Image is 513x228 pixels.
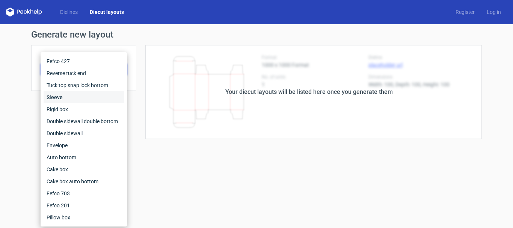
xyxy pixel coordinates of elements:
div: Fefco 201 [44,199,124,211]
div: Cake box auto bottom [44,175,124,187]
div: Auto bottom [44,151,124,163]
div: Envelope [44,139,124,151]
div: Double sidewall double bottom [44,115,124,127]
a: Diecut layouts [84,8,130,16]
div: Sleeve [44,91,124,103]
div: Fefco 427 [44,55,124,67]
a: Dielines [54,8,84,16]
div: Cake box [44,163,124,175]
div: Pillow box [44,211,124,223]
div: Rigid box [44,103,124,115]
div: Your diecut layouts will be listed here once you generate them [225,88,393,97]
div: Reverse tuck end [44,67,124,79]
div: Double sidewall [44,127,124,139]
div: Fefco 703 [44,187,124,199]
h1: Generate new layout [31,30,482,39]
a: Register [450,8,481,16]
div: Tuck top snap lock bottom [44,79,124,91]
a: Log in [481,8,507,16]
